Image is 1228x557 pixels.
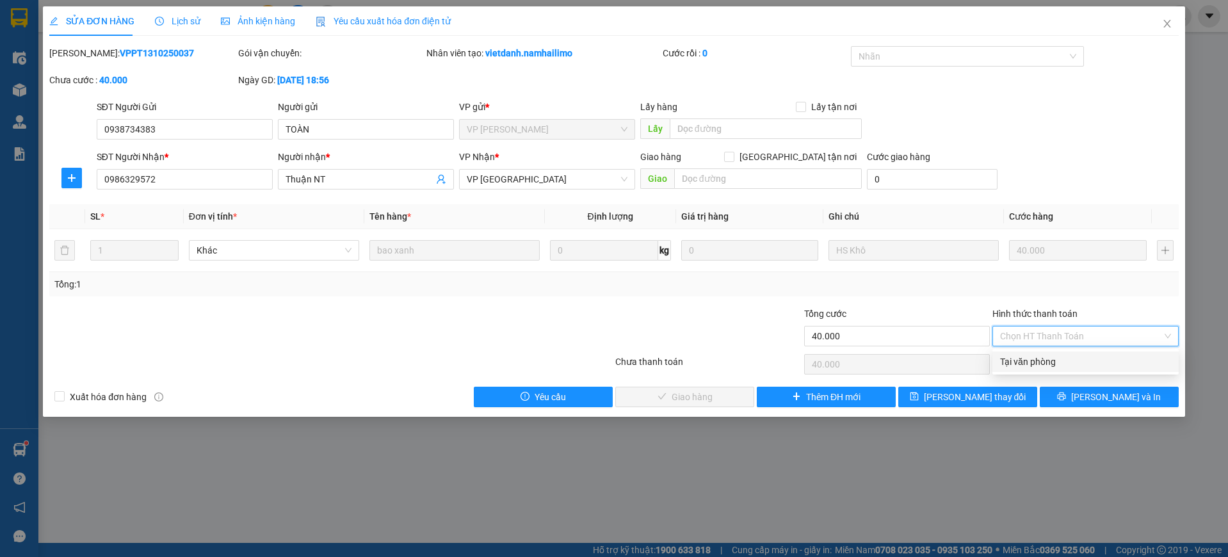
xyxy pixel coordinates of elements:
[658,240,671,261] span: kg
[65,390,152,404] span: Xuất hóa đơn hàng
[97,150,273,164] div: SĐT Người Nhận
[806,390,860,404] span: Thêm ĐH mới
[6,6,51,51] img: logo.jpg
[1071,390,1161,404] span: [PERSON_NAME] và In
[910,392,919,402] span: save
[640,152,681,162] span: Giao hàng
[62,173,81,183] span: plus
[804,309,846,319] span: Tổng cước
[88,69,170,97] li: VP VP [PERSON_NAME]
[97,100,273,114] div: SĐT Người Gửi
[277,75,329,85] b: [DATE] 18:56
[674,168,862,189] input: Dọc đường
[1057,392,1066,402] span: printer
[924,390,1026,404] span: [PERSON_NAME] thay đổi
[734,150,862,164] span: [GEOGRAPHIC_DATA] tận nơi
[6,69,88,111] li: VP VP [GEOGRAPHIC_DATA]
[197,241,351,260] span: Khác
[806,100,862,114] span: Lấy tận nơi
[238,73,424,87] div: Ngày GD:
[54,277,474,291] div: Tổng: 1
[1040,387,1179,407] button: printer[PERSON_NAME] và In
[670,118,862,139] input: Dọc đường
[467,170,627,189] span: VP Nha Trang
[426,46,659,60] div: Nhân viên tạo:
[369,211,411,222] span: Tên hàng
[615,387,754,407] button: checkGiao hàng
[640,168,674,189] span: Giao
[99,75,127,85] b: 40.000
[1162,19,1172,29] span: close
[485,48,572,58] b: vietdanh.namhailimo
[49,17,58,26] span: edit
[588,211,633,222] span: Định lượng
[1157,240,1174,261] button: plus
[49,46,236,60] div: [PERSON_NAME]:
[1009,211,1053,222] span: Cước hàng
[535,390,566,404] span: Yêu cầu
[6,6,186,54] li: Nam Hải Limousine
[221,17,230,26] span: picture
[702,48,707,58] b: 0
[155,17,164,26] span: clock-circle
[154,392,163,401] span: info-circle
[278,100,454,114] div: Người gửi
[54,240,75,261] button: delete
[640,118,670,139] span: Lấy
[316,17,326,27] img: icon
[238,46,424,60] div: Gói vận chuyển:
[757,387,896,407] button: plusThêm ĐH mới
[90,211,101,222] span: SL
[792,392,801,402] span: plus
[221,16,295,26] span: Ảnh kiện hàng
[49,16,134,26] span: SỬA ĐƠN HÀNG
[614,355,803,377] div: Chưa thanh toán
[828,240,999,261] input: Ghi Chú
[278,150,454,164] div: Người nhận
[681,211,729,222] span: Giá trị hàng
[992,309,1078,319] label: Hình thức thanh toán
[120,48,194,58] b: VPPT1310250037
[1009,240,1147,261] input: 0
[369,240,540,261] input: VD: Bàn, Ghế
[61,168,82,188] button: plus
[474,387,613,407] button: exclamation-circleYêu cầu
[316,16,451,26] span: Yêu cầu xuất hóa đơn điện tử
[867,152,930,162] label: Cước giao hàng
[459,152,495,162] span: VP Nhận
[663,46,849,60] div: Cước rồi :
[867,169,998,190] input: Cước giao hàng
[1000,355,1171,369] div: Tại văn phòng
[436,174,446,184] span: user-add
[521,392,529,402] span: exclamation-circle
[467,120,627,139] span: VP Phan Thiết
[189,211,237,222] span: Đơn vị tính
[49,73,236,87] div: Chưa cước :
[823,204,1004,229] th: Ghi chú
[898,387,1037,407] button: save[PERSON_NAME] thay đổi
[681,240,819,261] input: 0
[640,102,677,112] span: Lấy hàng
[1149,6,1185,42] button: Close
[459,100,635,114] div: VP gửi
[155,16,200,26] span: Lịch sử
[1000,327,1171,346] span: Chọn HT Thanh Toán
